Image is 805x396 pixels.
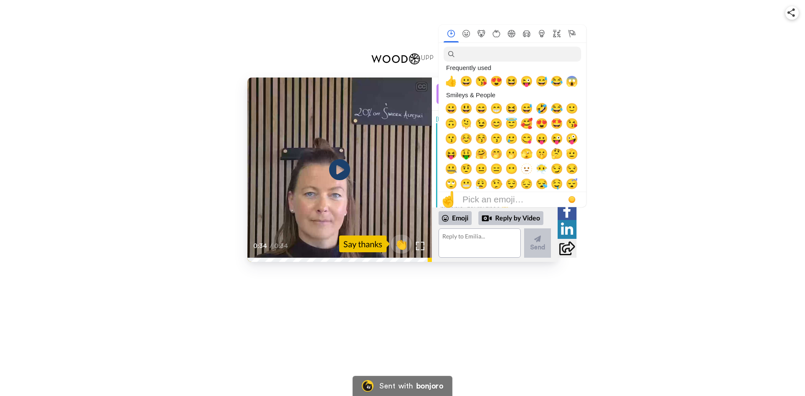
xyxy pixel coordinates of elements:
[478,211,543,225] div: Reply by Video
[432,111,558,123] div: [PERSON_NAME]
[391,237,412,251] span: 👏
[436,84,457,104] img: Profile Image
[416,242,424,250] img: Full screen
[391,235,412,254] button: 👏
[787,8,795,17] img: ic_share.svg
[270,241,273,251] span: /
[482,213,492,223] div: Reply by Video
[339,236,387,252] div: Say thanks
[524,228,551,258] button: Send
[371,52,434,65] img: logo
[274,241,289,251] span: 0:34
[416,83,427,91] div: CC
[253,241,268,251] span: 0:34
[439,211,472,225] div: Emoji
